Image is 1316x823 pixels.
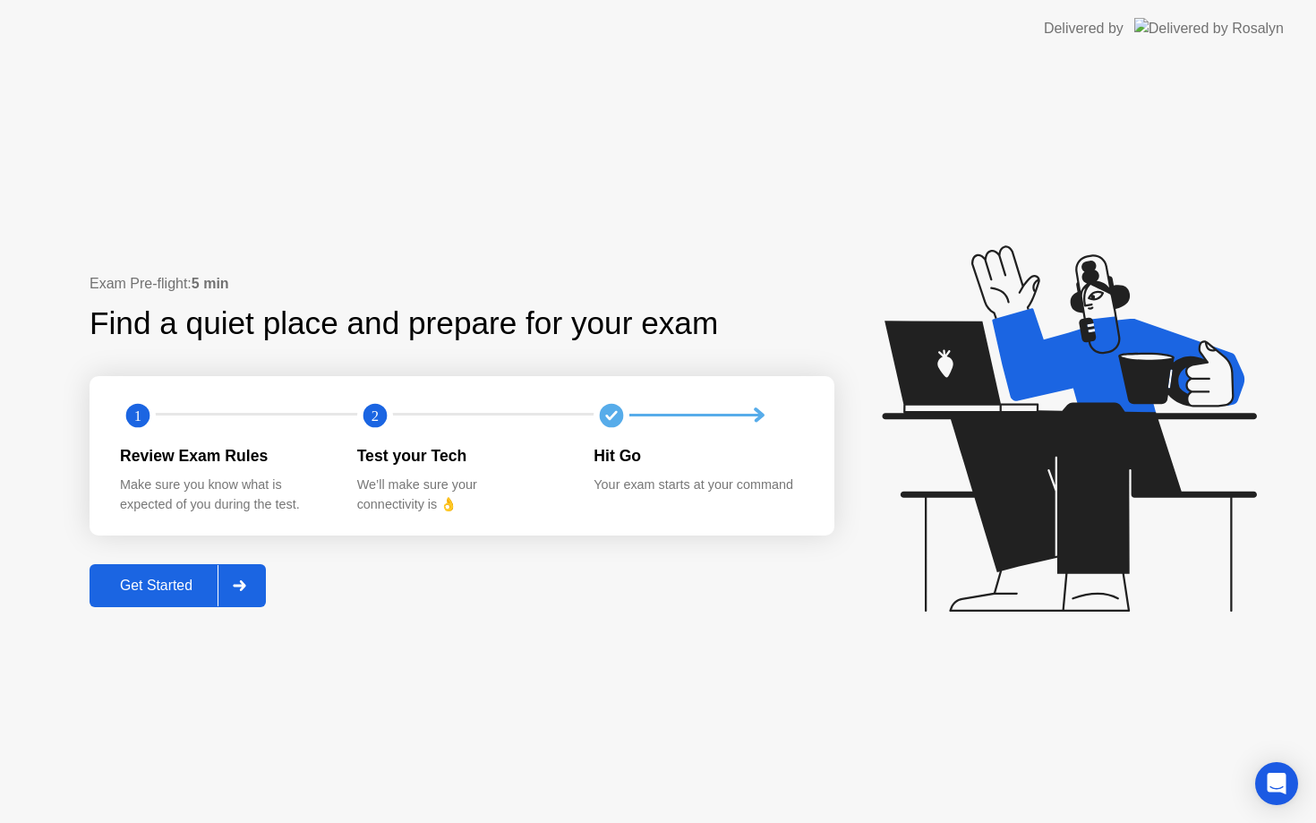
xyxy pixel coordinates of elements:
[1255,762,1298,805] div: Open Intercom Messenger
[594,444,802,467] div: Hit Go
[120,476,329,514] div: Make sure you know what is expected of you during the test.
[120,444,329,467] div: Review Exam Rules
[90,564,266,607] button: Get Started
[1134,18,1284,39] img: Delivered by Rosalyn
[357,444,566,467] div: Test your Tech
[90,273,834,295] div: Exam Pre-flight:
[357,476,566,514] div: We’ll make sure your connectivity is 👌
[372,407,379,424] text: 2
[1044,18,1124,39] div: Delivered by
[95,578,218,594] div: Get Started
[90,300,721,347] div: Find a quiet place and prepare for your exam
[594,476,802,495] div: Your exam starts at your command
[192,276,229,291] b: 5 min
[134,407,141,424] text: 1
